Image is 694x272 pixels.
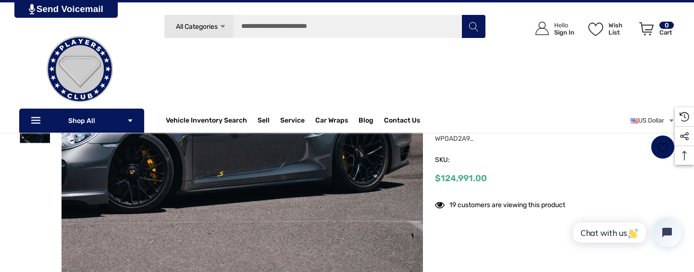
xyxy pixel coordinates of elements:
svg: Review Your Cart [639,22,654,36]
p: Hello [554,22,574,29]
a: Car Wraps [315,111,359,130]
svg: Top [675,151,694,161]
a: Sell [258,111,280,130]
p: Wish List [608,22,634,36]
svg: Social Media [680,132,689,141]
a: All Categories Icon Arrow Down Icon Arrow Up [164,14,234,38]
div: 19 customers are viewing this product [435,196,565,211]
iframe: Tidio Chat [563,210,690,255]
span: All Categories [175,23,217,31]
svg: Wish List [657,142,669,153]
svg: Icon Arrow Down [127,117,134,124]
a: Service [280,116,305,127]
a: Wish List [651,135,675,159]
svg: Icon Line [30,115,44,126]
svg: Wish List [588,23,603,36]
svg: Recently Viewed [680,112,689,122]
a: Contact Us [384,116,420,127]
span: SKU: [435,153,483,167]
svg: Icon User Account [535,22,549,35]
a: Vehicle Inventory Search [166,116,247,127]
button: Search [461,14,485,38]
span: $124,991.00 [435,173,487,184]
span: Car Wraps [315,116,348,127]
p: Sign In [554,29,574,36]
p: 0 [659,22,674,29]
a: USD [631,111,675,130]
a: Sign in [524,12,579,45]
a: Blog [359,116,373,127]
p: Shop All [19,109,144,133]
img: Players Club | Cars For Sale [32,21,128,117]
p: Cart [659,29,674,36]
a: Cart with 0 items [635,12,675,49]
img: PjwhLS0gR2VuZXJhdG9yOiBHcmF2aXQuaW8gLS0+PHN2ZyB4bWxucz0iaHR0cDovL3d3dy53My5vcmcvMjAwMC9zdmciIHhtb... [29,4,35,14]
span: Sell [258,116,270,127]
svg: Icon Arrow Down [219,23,226,30]
a: Wish List Wish List [584,12,635,45]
